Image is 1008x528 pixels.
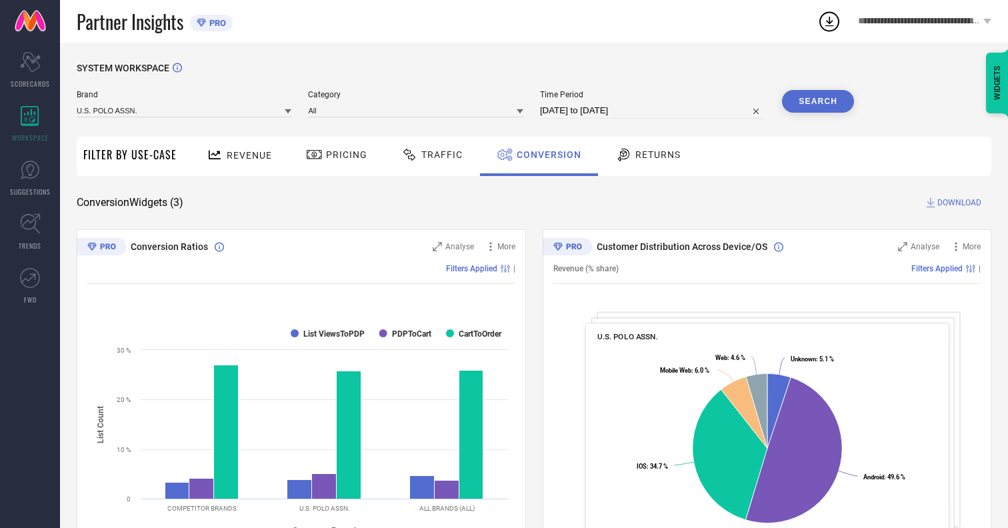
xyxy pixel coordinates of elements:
svg: Zoom [898,242,907,251]
span: Filters Applied [446,264,497,273]
span: Returns [635,149,681,160]
tspan: Android [863,473,883,481]
span: Revenue (% share) [553,264,619,273]
text: : 6.0 % [660,367,709,374]
div: Premium [543,238,592,258]
span: DOWNLOAD [937,196,981,209]
text: : 49.6 % [863,473,905,481]
span: Conversion Ratios [131,241,208,252]
span: Filters Applied [911,264,963,273]
span: SCORECARDS [11,79,50,89]
span: | [513,264,515,273]
span: Brand [77,90,291,99]
text: 20 % [117,396,131,403]
span: More [963,242,981,251]
span: SUGGESTIONS [10,187,51,197]
span: FWD [24,295,37,305]
span: | [979,264,981,273]
text: 30 % [117,347,131,354]
svg: Zoom [433,242,442,251]
span: WORKSPACE [12,133,49,143]
div: Open download list [817,9,841,33]
span: U.S. POLO ASSN. [597,332,657,341]
span: Customer Distribution Across Device/OS [597,241,767,252]
span: TRENDS [19,241,41,251]
span: Conversion Widgets ( 3 ) [77,196,183,209]
button: Search [782,90,854,113]
text: 0 [127,495,131,503]
span: SYSTEM WORKSPACE [77,63,169,73]
span: Traffic [421,149,463,160]
tspan: Mobile Web [660,367,691,374]
span: Time Period [540,90,765,99]
text: PDPToCart [392,329,431,339]
span: Category [308,90,523,99]
text: : 4.6 % [715,354,745,361]
text: CartToOrder [459,329,502,339]
tspan: Unknown [790,355,815,363]
span: Pricing [326,149,367,160]
span: More [497,242,515,251]
tspan: IOS [636,463,646,470]
text: 10 % [117,446,131,453]
text: List ViewsToPDP [303,329,365,339]
tspan: List Count [96,405,105,443]
span: Filter By Use-Case [83,147,177,163]
text: U.S. POLO ASSN. [299,505,350,512]
tspan: Web [715,354,727,361]
text: ALL BRANDS (ALL) [419,505,475,512]
div: Premium [77,238,126,258]
span: Analyse [911,242,939,251]
text: COMPETITOR BRANDS [167,505,237,512]
span: PRO [206,18,226,28]
span: Partner Insights [77,8,183,35]
text: : 5.1 % [790,355,833,363]
span: Analyse [445,242,474,251]
text: : 34.7 % [636,463,667,470]
span: Conversion [517,149,581,160]
span: Revenue [227,150,272,161]
input: Select time period [540,103,765,119]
